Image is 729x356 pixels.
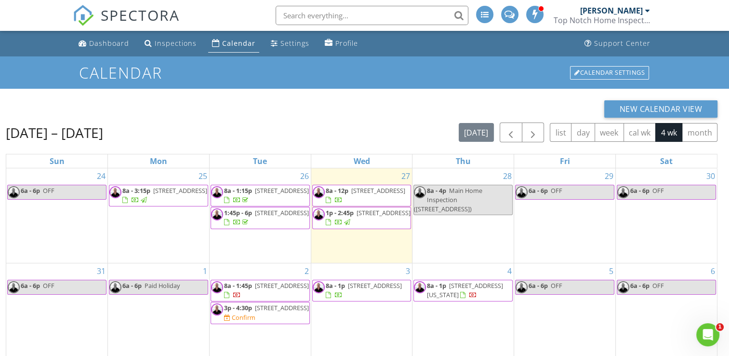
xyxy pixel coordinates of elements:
a: 8a - 12p [STREET_ADDRESS] [312,185,411,206]
a: Go to September 3, 2025 [404,263,412,279]
a: Support Center [581,35,654,53]
span: [STREET_ADDRESS] [255,281,309,290]
span: 1p - 2:45p [326,208,354,217]
button: [DATE] [459,123,494,142]
span: OFF [551,281,562,290]
button: New Calendar View [604,100,718,118]
button: Next [522,123,544,142]
td: Go to August 27, 2025 [311,168,412,263]
div: Support Center [594,39,650,48]
button: cal wk [623,123,656,142]
div: Settings [280,39,309,48]
span: 6a - 6p [122,281,142,290]
button: day [571,123,595,142]
a: Go to August 27, 2025 [399,168,412,184]
span: [STREET_ADDRESS] [255,208,309,217]
span: 8a - 12p [326,186,348,195]
a: 1p - 2:45p [STREET_ADDRESS] [312,207,411,229]
span: 1:45p - 6p [224,208,252,217]
a: Go to September 4, 2025 [505,263,514,279]
a: 8a - 1:15p [STREET_ADDRESS] [211,185,310,206]
a: Monday [148,154,169,168]
a: 8a - 1p [STREET_ADDRESS] [326,281,402,299]
span: 1 [716,323,724,331]
img: top_notch_photos3.jpg [516,281,528,293]
div: Confirm [232,314,255,321]
span: 8a - 1p [326,281,345,290]
span: OFF [43,281,54,290]
span: [STREET_ADDRESS] [351,186,405,195]
td: Go to August 28, 2025 [412,168,514,263]
td: Go to August 24, 2025 [6,168,108,263]
span: 6a - 6p [21,186,40,195]
img: top_notch_photos3.jpg [109,186,121,198]
button: week [595,123,624,142]
h2: [DATE] – [DATE] [6,123,103,142]
span: [STREET_ADDRESS] [255,186,309,195]
div: Inspections [155,39,197,48]
a: Go to August 31, 2025 [95,263,107,279]
span: OFF [652,281,664,290]
span: [STREET_ADDRESS] [255,303,309,312]
a: 8a - 1p [STREET_ADDRESS] [312,280,411,301]
div: Calendar [222,39,255,48]
h1: Calendar [79,64,650,81]
div: [PERSON_NAME] [580,6,643,15]
span: SPECTORA [101,5,180,25]
img: top_notch_photos3.jpg [617,186,629,198]
div: Top Notch Home Inspections [554,15,650,25]
a: Go to August 24, 2025 [95,168,107,184]
span: [STREET_ADDRESS] [357,208,411,217]
a: Profile [321,35,362,53]
span: 6a - 6p [529,186,548,195]
a: Calendar [208,35,259,53]
img: top_notch_photos3.jpg [617,281,629,293]
a: Go to August 29, 2025 [603,168,615,184]
iframe: Intercom live chat [696,323,719,346]
span: 3p - 4:30p [224,303,252,312]
a: Sunday [48,154,66,168]
span: OFF [43,186,54,195]
input: Search everything... [276,6,468,25]
a: Settings [267,35,313,53]
img: top_notch_photos3.jpg [313,186,325,198]
a: 8a - 1:45p [STREET_ADDRESS] [211,280,310,301]
a: Saturday [658,154,675,168]
a: Go to August 25, 2025 [197,168,209,184]
td: Go to August 30, 2025 [615,168,717,263]
a: 8a - 12p [STREET_ADDRESS] [326,186,405,204]
span: Paid Holiday [145,281,180,290]
a: Go to September 5, 2025 [607,263,615,279]
td: Go to August 29, 2025 [514,168,616,263]
span: [STREET_ADDRESS] [153,186,207,195]
span: OFF [551,186,562,195]
a: Go to September 2, 2025 [303,263,311,279]
span: 6a - 6p [630,186,649,195]
span: 6a - 6p [529,281,548,290]
a: Go to August 30, 2025 [704,168,717,184]
span: [STREET_ADDRESS] [348,281,402,290]
a: Tuesday [251,154,269,168]
a: 3p - 4:30p [STREET_ADDRESS] Confirm [211,302,310,324]
td: Go to August 25, 2025 [108,168,210,263]
a: SPECTORA [73,13,180,33]
button: month [682,123,717,142]
img: top_notch_photos3.jpg [516,186,528,198]
span: 6a - 6p [21,281,40,290]
a: 8a - 3:15p [STREET_ADDRESS] [109,185,208,206]
div: Calendar Settings [570,66,649,80]
span: 8a - 4p [427,186,446,195]
img: top_notch_photos3.jpg [211,208,223,220]
a: 8a - 1p [STREET_ADDRESS][US_STATE] [413,280,513,301]
a: Go to August 28, 2025 [501,168,514,184]
a: 1p - 2:45p [STREET_ADDRESS] [326,208,411,226]
a: Go to September 1, 2025 [201,263,209,279]
a: 3p - 4:30p [STREET_ADDRESS] [224,303,309,312]
span: Main Home Inspection ([STREET_ADDRESS]) [414,186,482,213]
img: top_notch_photos3.jpg [211,303,223,315]
a: 1:45p - 6p [STREET_ADDRESS] [224,208,309,226]
img: The Best Home Inspection Software - Spectora [73,5,94,26]
img: top_notch_photos3.jpg [211,281,223,293]
img: top_notch_photos3.jpg [414,281,426,293]
button: Previous [500,123,522,142]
